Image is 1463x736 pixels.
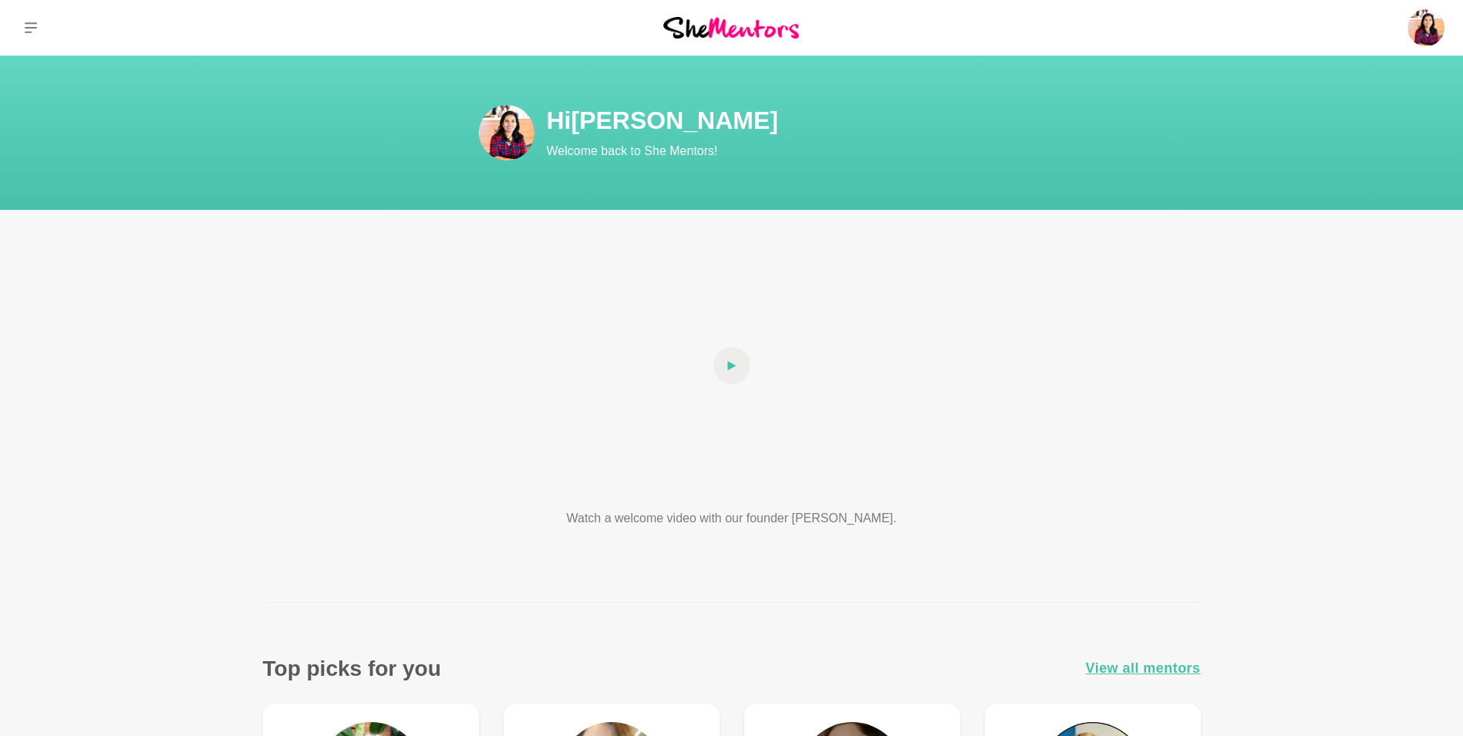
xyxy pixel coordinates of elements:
p: Welcome back to She Mentors! [547,142,1102,160]
img: She Mentors Logo [663,17,799,38]
img: Diana Philip [479,105,534,160]
a: View all mentors [1086,657,1201,680]
h3: Top picks for you [263,655,441,682]
img: Diana Philip [1407,9,1444,46]
h1: Hi [PERSON_NAME] [547,105,1102,136]
p: Watch a welcome video with our founder [PERSON_NAME]. [510,509,954,528]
